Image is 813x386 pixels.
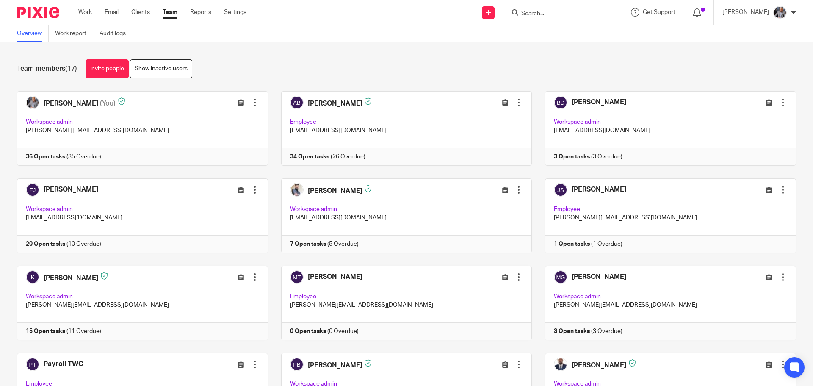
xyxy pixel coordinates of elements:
a: Reports [190,8,211,17]
span: Get Support [643,9,675,15]
a: Invite people [86,59,129,78]
a: Show inactive users [130,59,192,78]
input: Search [520,10,597,18]
a: Clients [131,8,150,17]
a: Overview [17,25,49,42]
h1: Team members [17,64,77,73]
a: Settings [224,8,246,17]
img: Pixie [17,7,59,18]
p: [PERSON_NAME] [722,8,769,17]
a: Email [105,8,119,17]
a: Audit logs [100,25,132,42]
img: -%20%20-%20studio@ingrained.co.uk%20for%20%20-20220223%20at%20101413%20-%201W1A2026.jpg [773,6,787,19]
a: Team [163,8,177,17]
a: Work [78,8,92,17]
a: Work report [55,25,93,42]
span: (17) [65,65,77,72]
